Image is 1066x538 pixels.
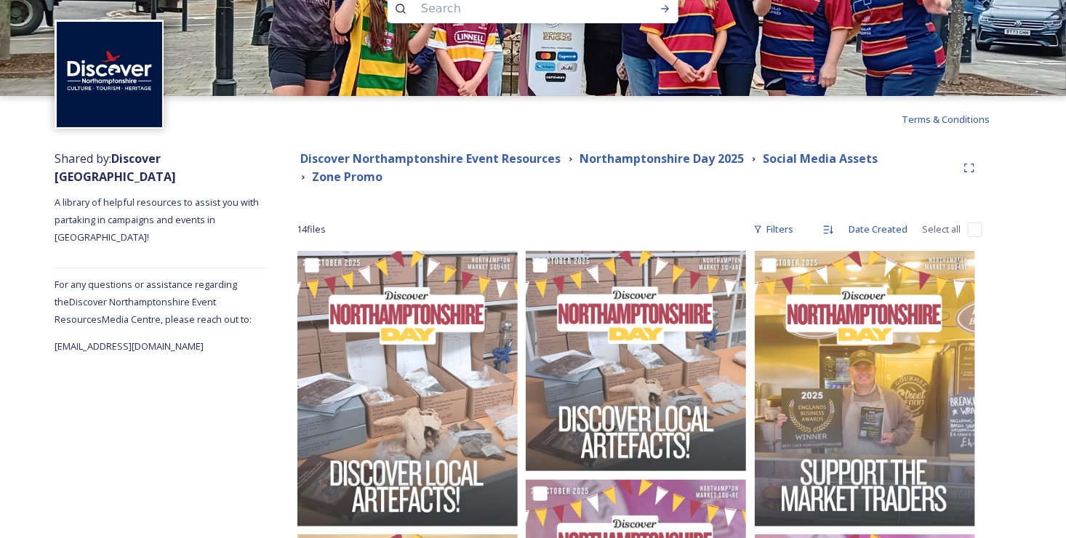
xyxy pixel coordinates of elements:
img: NN Day Templates - Square (17).png [526,251,746,471]
strong: Discover [GEOGRAPHIC_DATA] [55,150,176,185]
div: Date Created [841,215,915,244]
span: [EMAIL_ADDRESS][DOMAIN_NAME] [55,340,204,353]
strong: Northamptonshire Day 2025 [580,150,745,166]
div: Filters [746,215,801,244]
a: Terms & Conditions [902,111,1011,128]
strong: Zone Promo [313,169,383,185]
span: Terms & Conditions [902,113,990,126]
span: Shared by: [55,150,176,185]
span: Select all [922,222,961,236]
span: A library of helpful resources to assist you with partaking in campaigns and events in [GEOGRAPHI... [55,196,261,244]
span: 14 file s [297,222,326,236]
strong: Social Media Assets [764,150,878,166]
span: For any questions or assistance regarding the Discover Northamptonshire Event Resources Media Cen... [55,278,252,326]
img: NN Day Templates - Instagram Post (45) (3).png [755,251,975,526]
img: NN Day Templates - Instagram Post (45) (4).png [297,251,518,526]
strong: Discover Northamptonshire Event Resources [301,150,561,166]
img: Untitled%20design%20%282%29.png [57,22,162,127]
